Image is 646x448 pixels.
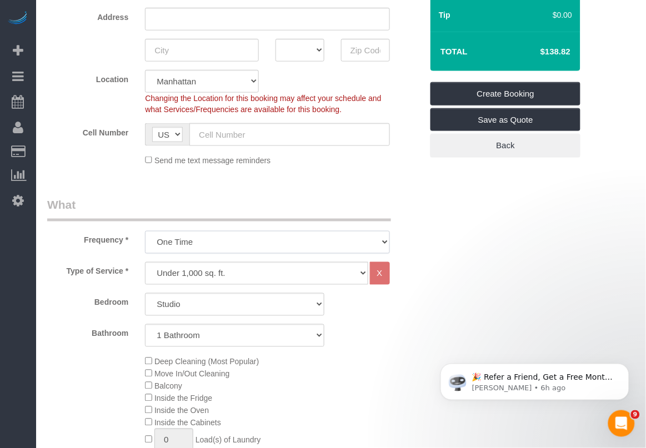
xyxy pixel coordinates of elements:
[631,410,640,419] span: 9
[154,370,229,379] span: Move In/Out Cleaning
[154,419,221,427] span: Inside the Cabinets
[608,410,635,437] iframe: Intercom live chat
[145,94,381,114] span: Changing the Location for this booking may affect your schedule and what Services/Frequencies are...
[39,293,137,308] label: Bedroom
[154,358,259,366] span: Deep Cleaning (Most Popular)
[440,47,468,56] strong: Total
[154,406,209,415] span: Inside the Oven
[439,9,450,21] label: Tip
[189,123,389,146] input: Cell Number
[539,9,573,21] div: $0.00
[39,70,137,85] label: Location
[145,39,259,62] input: City
[39,123,137,138] label: Cell Number
[154,394,212,403] span: Inside the Fridge
[154,382,182,391] span: Balcony
[341,39,390,62] input: Zip Code
[430,82,580,105] a: Create Booking
[47,197,391,222] legend: What
[430,108,580,132] a: Save as Quote
[39,324,137,339] label: Bathroom
[424,340,646,418] iframe: Intercom notifications message
[39,262,137,277] label: Type of Service *
[430,134,580,157] a: Back
[39,231,137,246] label: Frequency *
[196,436,261,445] span: Load(s) of Laundry
[7,11,29,27] img: Automaid Logo
[39,8,137,23] label: Address
[154,156,271,165] span: Send me text message reminders
[507,47,570,57] h4: $138.82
